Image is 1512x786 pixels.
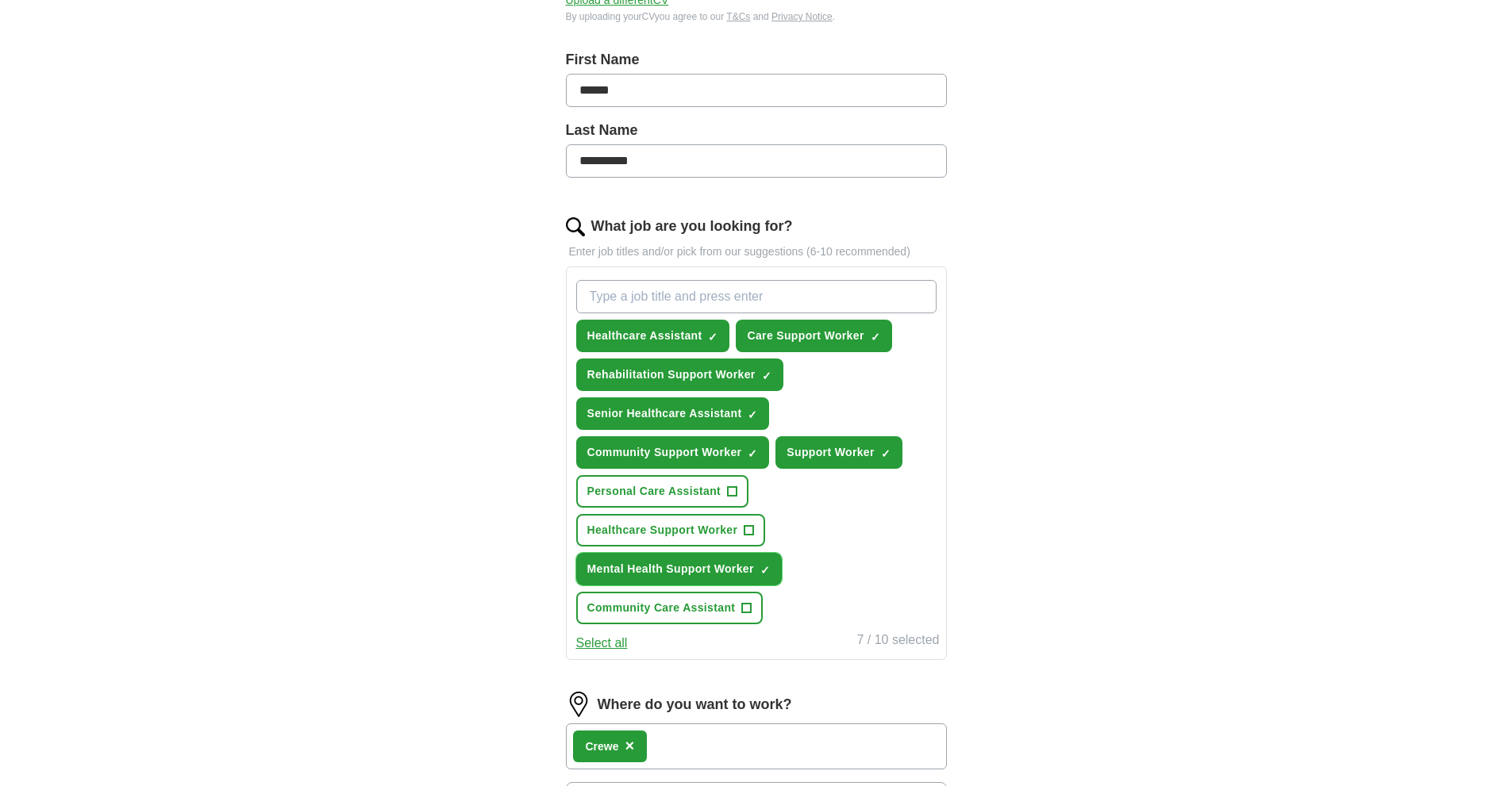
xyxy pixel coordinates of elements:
div: By uploading your CV you agree to our and . [566,10,947,24]
span: × [625,737,635,754]
span: ✓ [871,331,880,343]
span: Community Support Worker [587,444,742,461]
span: ✓ [881,447,891,460]
span: Care Support Worker [747,328,864,344]
button: Community Support Worker✓ [576,436,770,469]
span: Healthcare Assistant [587,328,702,344]
label: First Name [566,49,947,71]
span: ✓ [708,331,718,343]
span: Healthcare Support Worker [587,522,738,539]
a: Privacy Notice [771,11,833,22]
span: Senior Healthcare Assistant [587,405,742,422]
span: Personal Care Assistant [587,483,721,500]
button: Support Worker✓ [775,436,902,469]
span: Support Worker [787,444,874,461]
img: location.png [566,692,591,717]
img: search.png [566,217,585,236]
span: ✓ [760,564,770,577]
button: Personal Care Assistant [576,475,749,508]
p: Enter job titles and/or pick from our suggestions (6-10 recommended) [566,243,947,260]
span: Rehabilitation Support Worker [587,366,756,383]
button: Healthcare Support Worker [576,514,766,546]
span: Mental Health Support Worker [587,561,754,577]
div: Crewe [586,738,619,755]
div: 7 / 10 selected [856,631,939,653]
span: ✓ [762,370,771,382]
button: × [625,734,635,758]
label: What job are you looking for? [591,216,793,237]
button: Select all [576,634,628,653]
input: Type a job title and press enter [576,280,937,313]
button: Community Care Assistant [576,592,764,624]
span: Community Care Assistant [587,600,736,616]
span: ✓ [748,447,757,460]
button: Mental Health Support Worker✓ [576,553,782,585]
a: T&Cs [726,11,750,22]
label: Last Name [566,120,947,141]
button: Rehabilitation Support Worker✓ [576,358,783,391]
span: ✓ [748,408,757,421]
button: Care Support Worker✓ [736,320,891,352]
label: Where do you want to work? [598,694,792,715]
button: Healthcare Assistant✓ [576,320,730,352]
button: Senior Healthcare Assistant✓ [576,397,770,430]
